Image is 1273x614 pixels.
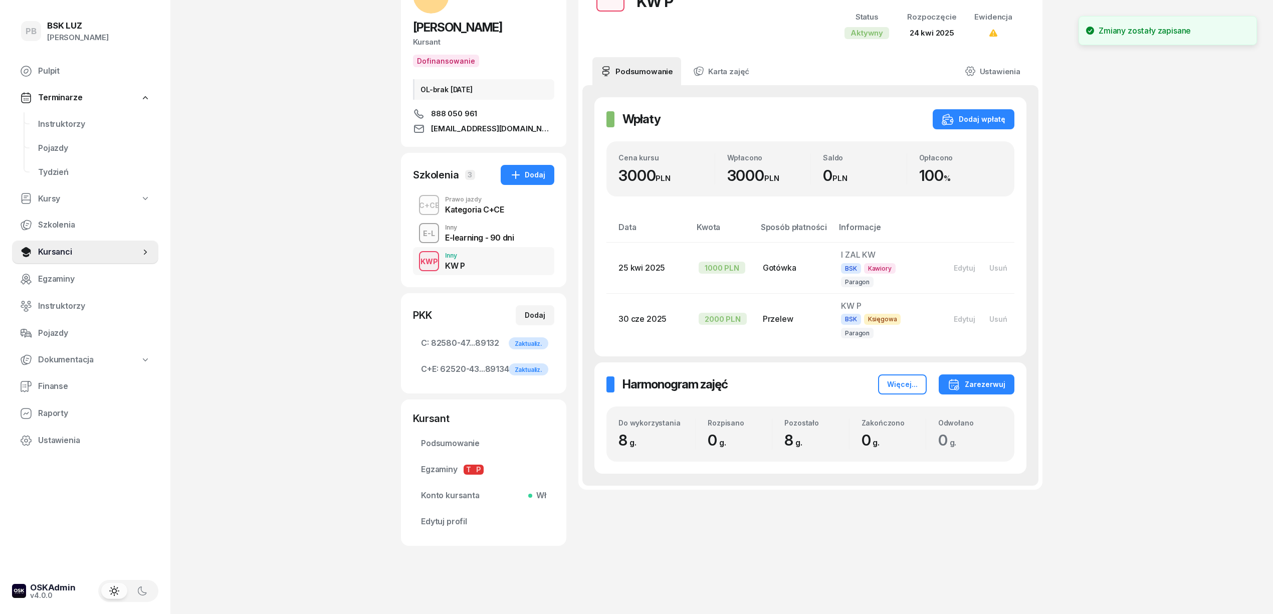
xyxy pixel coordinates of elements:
[618,314,667,324] span: 30 cze 2025
[844,11,889,24] div: Status
[947,311,982,327] button: Edytuj
[618,153,715,162] div: Cena kursu
[445,206,504,214] div: Kategoria C+CE
[12,429,158,453] a: Ustawienia
[47,31,109,44] div: [PERSON_NAME]
[982,260,1014,276] button: Usuń
[413,191,554,219] button: C+CEPrawo jazdyKategoria C+CE
[12,187,158,211] a: Kursy
[38,246,140,259] span: Kursanci
[509,363,548,375] div: Zaktualiz.
[38,434,150,447] span: Ustawienia
[38,327,150,340] span: Pojazdy
[38,192,60,206] span: Kursy
[919,166,1003,185] div: 100
[464,465,474,475] span: T
[832,173,847,183] small: PLN
[862,419,926,427] div: Zakończono
[12,401,158,426] a: Raporty
[421,489,546,502] span: Konto kursanta
[948,378,1005,390] div: Zarezerwuj
[416,255,442,268] div: KWP
[419,223,439,243] button: E-L
[413,331,554,355] a: C:82580-47...89132Zaktualiz.
[919,153,1003,162] div: Opłacono
[38,65,150,78] span: Pulpit
[26,27,37,36] span: PB
[755,221,833,242] th: Sposób płatności
[784,419,848,427] div: Pozostało
[618,431,642,449] span: 8
[38,407,150,420] span: Raporty
[413,510,554,534] a: Edytuj profil
[618,263,665,273] span: 25 kwi 2025
[833,221,939,242] th: Informacje
[719,438,726,448] small: g.
[862,431,885,449] span: 0
[974,11,1012,24] div: Ewidencja
[30,592,76,599] div: v4.0.0
[413,20,502,35] span: [PERSON_NAME]
[864,314,901,324] span: Księgowa
[445,253,465,259] div: Inny
[907,11,956,24] div: Rozpoczęcie
[38,273,150,286] span: Egzaminy
[413,432,554,456] a: Podsumowanie
[421,515,546,528] span: Edytuj profil
[47,22,109,30] div: BSK LUZ
[618,166,715,185] div: 3000
[606,221,691,242] th: Data
[957,57,1028,85] a: Ustawienia
[699,262,745,274] div: 1000 PLN
[933,109,1014,129] button: Dodaj wpłatę
[419,251,439,271] button: KWP
[30,112,158,136] a: Instruktorzy
[421,437,546,450] span: Podsumowanie
[12,240,158,264] a: Kursanci
[12,374,158,398] a: Finanse
[12,213,158,237] a: Szkolenia
[525,309,545,321] div: Dodaj
[445,225,514,231] div: Inny
[431,108,477,120] span: 888 050 961
[873,438,880,448] small: g.
[413,55,479,67] span: Dofinansowanie
[841,263,861,274] span: BSK
[944,173,951,183] small: %
[887,378,918,390] div: Więcej...
[38,142,150,155] span: Pojazdy
[764,173,779,183] small: PLN
[841,301,861,311] span: KW P
[415,199,444,212] div: C+CE
[465,170,475,180] span: 3
[939,374,1014,394] button: Zarezerwuj
[841,314,861,324] span: BSK
[12,59,158,83] a: Pulpit
[419,195,439,215] button: C+CE
[445,234,514,242] div: E-learning - 90 dni
[592,57,681,85] a: Podsumowanie
[501,165,554,185] button: Dodaj
[691,221,755,242] th: Kwota
[942,113,1005,125] div: Dodaj wpłatę
[413,308,432,322] div: PKK
[950,438,957,448] small: g.
[618,419,695,427] div: Do wykorzystania
[784,431,807,449] span: 8
[989,315,1007,323] div: Usuń
[38,353,94,366] span: Dokumentacja
[421,363,546,376] span: 62520-43...89134
[30,136,158,160] a: Pojazdy
[12,321,158,345] a: Pojazdy
[38,91,82,104] span: Terminarze
[622,111,661,127] h2: Wpłaty
[532,489,546,502] span: Wł
[421,463,546,476] span: Egzaminy
[938,419,1002,427] div: Odwołano
[823,166,907,185] div: 0
[413,168,459,182] div: Szkolenia
[841,250,876,260] span: I ZAL KW
[685,57,757,85] a: Karta zajęć
[910,28,954,38] span: 24 kwi 2025
[823,153,907,162] div: Saldo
